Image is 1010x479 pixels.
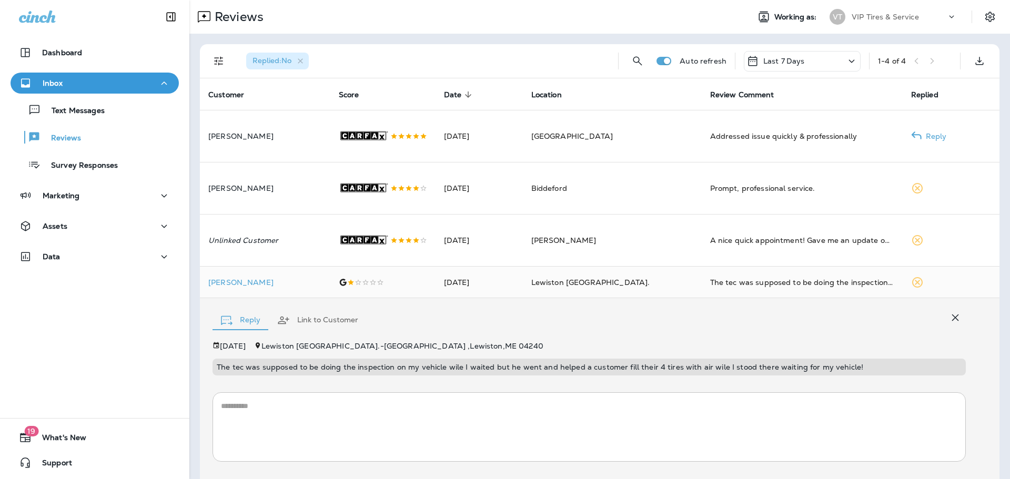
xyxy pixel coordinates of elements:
[11,427,179,448] button: 19What's New
[531,236,597,245] span: [PERSON_NAME]
[531,90,562,99] span: Location
[261,341,543,351] span: Lewiston [GEOGRAPHIC_DATA]. - [GEOGRAPHIC_DATA] , Lewiston , ME 04240
[11,99,179,121] button: Text Messages
[680,57,726,65] p: Auto refresh
[710,90,774,99] span: Review Comment
[220,342,246,350] p: [DATE]
[11,185,179,206] button: Marketing
[208,90,244,99] span: Customer
[444,90,462,99] span: Date
[444,90,476,99] span: Date
[24,426,38,436] span: 19
[41,134,81,144] p: Reviews
[41,106,105,116] p: Text Messages
[531,278,650,287] span: Lewiston [GEOGRAPHIC_DATA].
[911,90,938,99] span: Replied
[246,53,309,69] div: Replied:No
[11,246,179,267] button: Data
[531,131,613,141] span: [GEOGRAPHIC_DATA]
[11,216,179,237] button: Assets
[436,162,523,214] td: [DATE]
[43,79,63,87] p: Inbox
[436,214,523,266] td: [DATE]
[339,90,359,99] span: Score
[32,433,86,446] span: What's New
[774,13,819,22] span: Working as:
[531,184,567,193] span: Biddeford
[208,236,322,244] p: Unlinked Customer
[156,6,186,27] button: Collapse Sidebar
[11,42,179,63] button: Dashboard
[878,57,906,65] div: 1 - 4 of 4
[852,13,919,21] p: VIP Tires & Service
[32,458,72,471] span: Support
[436,267,523,298] td: [DATE]
[213,301,269,339] button: Reply
[41,161,118,171] p: Survey Responses
[981,7,999,26] button: Settings
[208,50,229,72] button: Filters
[208,278,322,287] p: [PERSON_NAME]
[911,90,952,99] span: Replied
[252,56,291,65] span: Replied : No
[43,191,79,200] p: Marketing
[269,301,367,339] button: Link to Customer
[969,50,990,72] button: Export as CSV
[42,48,82,57] p: Dashboard
[922,132,947,140] p: Reply
[710,235,894,246] div: A nice quick appointment! Gave me an update on what I needed for servicing the car.
[43,222,67,230] p: Assets
[208,184,322,192] p: [PERSON_NAME]
[830,9,845,25] div: VT
[11,452,179,473] button: Support
[710,90,788,99] span: Review Comment
[217,363,962,371] p: The tec was supposed to be doing the inspection on my vehicle wile I waited but he went and helpe...
[436,110,523,162] td: [DATE]
[710,131,894,141] div: Addressed issue quickly & professionally
[531,90,575,99] span: Location
[710,183,894,193] div: Prompt, professional service.
[208,132,322,140] p: [PERSON_NAME]
[710,277,894,288] div: The tec was supposed to be doing the inspection on my vehicle wile I waited but he went and helpe...
[11,154,179,176] button: Survey Responses
[43,252,60,261] p: Data
[763,57,805,65] p: Last 7 Days
[339,90,373,99] span: Score
[210,9,264,25] p: Reviews
[208,90,258,99] span: Customer
[627,50,648,72] button: Search Reviews
[208,278,322,287] div: Click to view Customer Drawer
[11,126,179,148] button: Reviews
[11,73,179,94] button: Inbox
